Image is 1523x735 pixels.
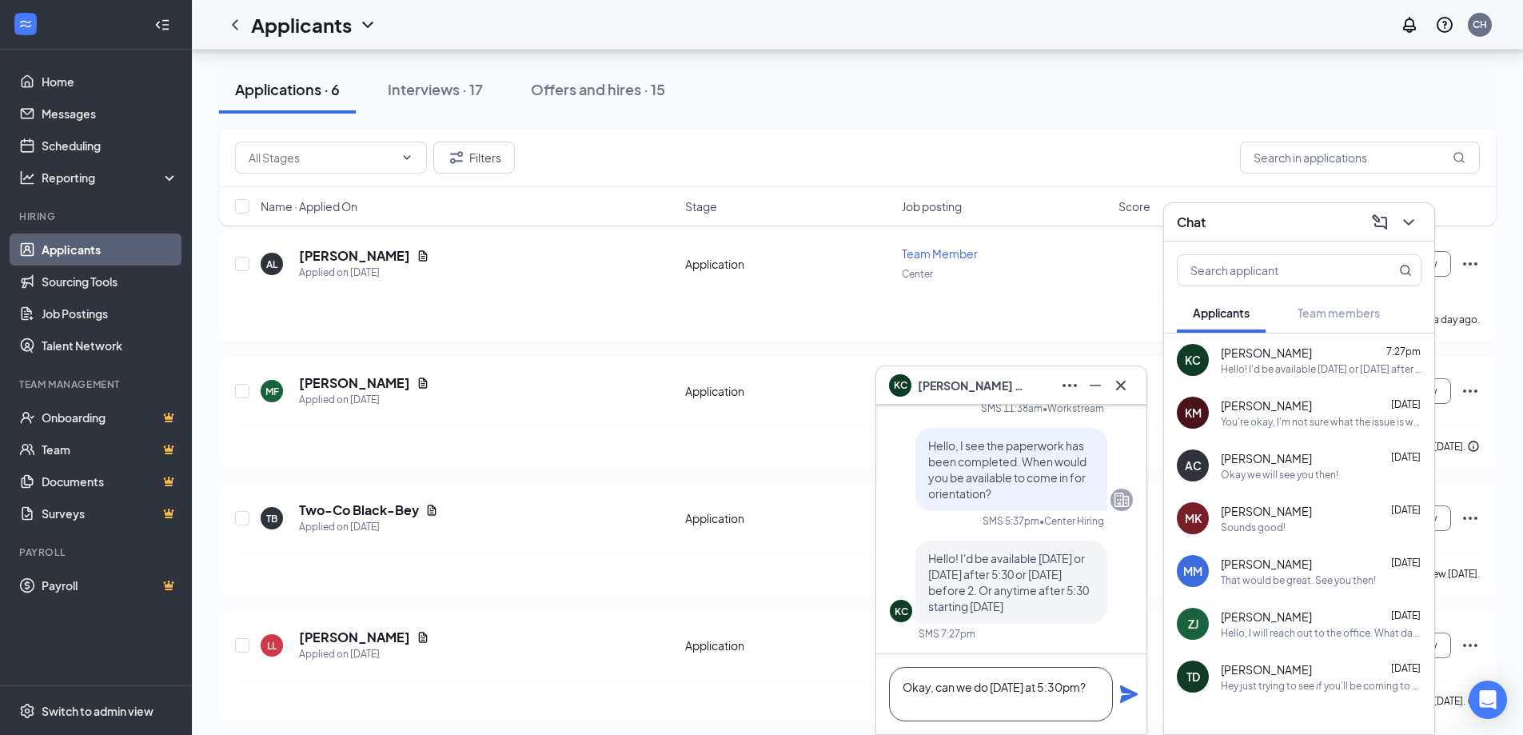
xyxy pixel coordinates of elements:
svg: Ellipses [1461,636,1480,655]
div: Payroll [19,545,175,559]
a: SurveysCrown [42,497,178,529]
div: Reporting [42,170,179,186]
span: [DATE] [1391,557,1421,569]
input: Search applicant [1178,255,1367,286]
svg: Settings [19,703,35,719]
div: KM [1185,405,1202,421]
div: KC [1185,352,1201,368]
span: [DATE] [1391,451,1421,463]
div: KC [895,605,908,618]
div: TD [1186,669,1200,685]
a: Home [42,66,178,98]
svg: Plane [1119,685,1138,704]
div: Open Intercom Messenger [1469,681,1507,719]
div: AL [266,258,277,271]
svg: ChevronDown [401,151,413,164]
div: AC [1185,457,1202,473]
svg: Notifications [1400,15,1419,34]
div: Applied on [DATE] [299,646,429,662]
button: Filter Filters [433,142,515,174]
div: Sounds good! [1221,521,1286,534]
svg: MagnifyingGlass [1453,151,1465,164]
div: Hello! I'd be available [DATE] or [DATE] after 5:30 or [DATE] before 2. Or anytime after 5:30 sta... [1221,362,1421,376]
button: ChevronDown [1396,210,1421,235]
div: You're okay, I'm not sure what the issue is we can take a look when you come in for orientation [... [1221,415,1421,429]
div: Okay we will see you then! [1221,468,1338,481]
button: Ellipses [1057,373,1082,398]
div: Application [685,637,892,653]
svg: ComposeMessage [1370,213,1389,232]
a: Messages [42,98,178,130]
svg: Ellipses [1461,509,1480,528]
svg: Document [425,504,438,517]
svg: Info [1467,694,1480,707]
div: ZJ [1188,616,1198,632]
div: Applied on [DATE] [299,392,429,408]
svg: WorkstreamLogo [18,16,34,32]
span: [PERSON_NAME] [1221,397,1312,413]
h3: Chat [1177,214,1206,231]
span: [PERSON_NAME] [1221,661,1312,677]
a: TeamCrown [42,433,178,465]
span: Hello! I'd be available [DATE] or [DATE] after 5:30 or [DATE] before 2. Or anytime after 5:30 sta... [928,551,1089,613]
span: Job posting [902,198,962,214]
div: Applied on [DATE] [299,265,429,281]
h1: Applicants [251,11,352,38]
div: CH [1473,18,1487,31]
a: OnboardingCrown [42,401,178,433]
span: 7:27pm [1386,346,1421,358]
svg: Document [417,250,429,262]
div: Team Management [19,377,175,391]
div: Applications · 6 [235,79,340,99]
span: Applicants [1193,306,1250,320]
span: Score [1118,198,1150,214]
span: [PERSON_NAME] Coppard [918,377,1030,394]
svg: Minimize [1086,376,1105,395]
svg: Cross [1111,376,1130,395]
button: Cross [1108,373,1134,398]
a: Job Postings [42,298,178,330]
div: Hiring [19,210,175,223]
span: [DATE] [1391,398,1421,410]
span: • Workstream [1043,401,1104,415]
a: Scheduling [42,130,178,162]
div: SMS 7:27pm [919,627,975,641]
div: TB [266,512,277,525]
a: DocumentsCrown [42,465,178,497]
svg: Document [417,631,429,644]
span: [PERSON_NAME] [1221,345,1312,361]
div: Hey just trying to see if you’ll be coming to work? [1221,679,1421,693]
span: [DATE] [1391,662,1421,674]
svg: Document [417,377,429,389]
svg: Company [1112,490,1131,509]
div: Switch to admin view [42,703,153,719]
svg: ChevronLeft [225,15,245,34]
svg: ChevronDown [358,15,377,34]
div: Interviews · 17 [388,79,483,99]
svg: Ellipses [1060,376,1079,395]
input: All Stages [249,149,394,166]
span: Hello, I see the paperwork has been completed. When would you be available to come in for orienta... [928,438,1086,501]
a: PayrollCrown [42,569,178,601]
svg: Ellipses [1461,254,1480,274]
div: Application [685,383,892,399]
a: Applicants [42,234,178,266]
div: SMS 11:38am [981,401,1043,415]
div: MM [1183,563,1202,579]
span: [PERSON_NAME] [1221,450,1312,466]
div: SMS 5:37pm [983,514,1039,528]
h5: Two-Co Black-Bey [299,501,419,519]
div: Hello, I will reach out to the office. What day this week would work for you to come in and compl... [1221,626,1421,640]
h5: [PERSON_NAME] [299,629,410,646]
svg: Ellipses [1461,381,1480,401]
svg: Filter [447,148,466,167]
span: Name · Applied On [261,198,357,214]
svg: Analysis [19,170,35,186]
svg: QuestionInfo [1435,15,1454,34]
a: Talent Network [42,330,178,362]
span: [PERSON_NAME] [1221,503,1312,519]
svg: MagnifyingGlass [1399,264,1412,277]
div: That would be great. See you then! [1221,573,1376,587]
span: Team Member [902,246,978,261]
